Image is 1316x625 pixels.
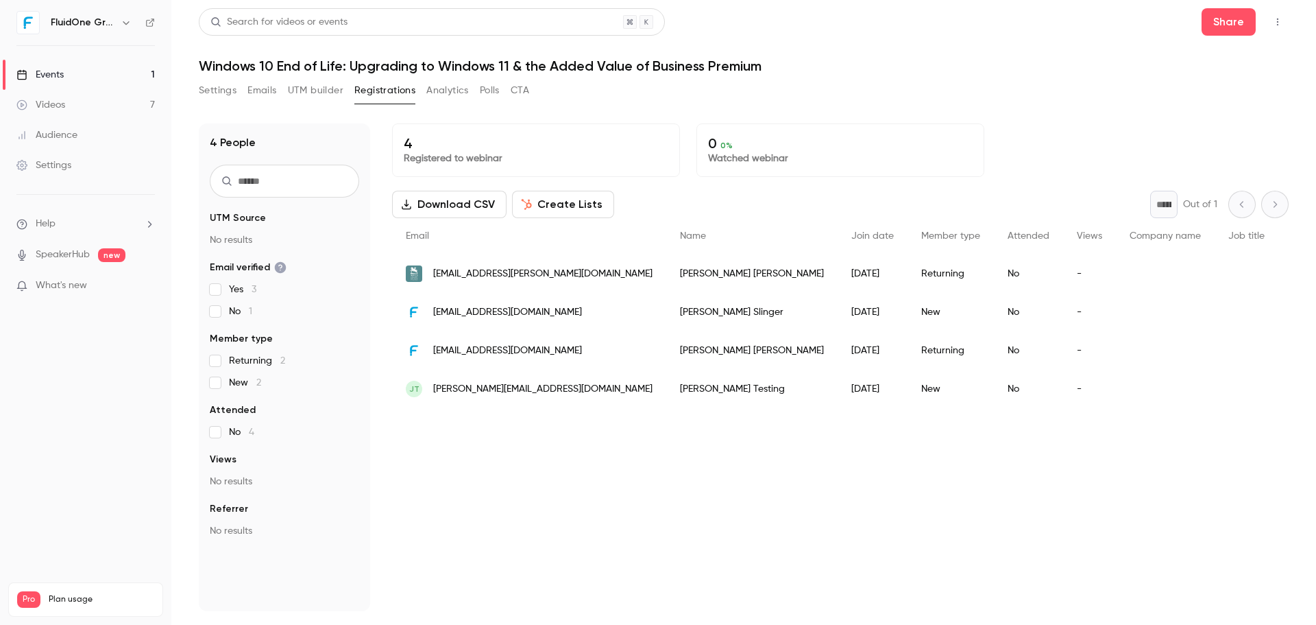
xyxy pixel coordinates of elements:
[210,332,273,346] span: Member type
[49,594,154,605] span: Plan usage
[1063,293,1116,331] div: -
[994,370,1063,408] div: No
[838,370,907,408] div: [DATE]
[249,427,254,437] span: 4
[229,305,252,318] span: No
[994,293,1063,331] div: No
[16,68,64,82] div: Events
[1228,231,1265,241] span: Job title
[433,305,582,320] span: [EMAIL_ADDRESS][DOMAIN_NAME]
[406,266,422,282] img: wattsgallery.org.uk
[210,211,359,538] section: facet-groups
[392,191,507,218] button: Download CSV
[247,80,276,102] button: Emails
[838,331,907,370] div: [DATE]
[138,280,155,292] iframe: Noticeable Trigger
[252,285,256,294] span: 3
[51,16,115,30] h6: FluidOne Group
[210,233,359,247] p: No results
[210,403,256,417] span: Attended
[433,382,653,397] span: [PERSON_NAME][EMAIL_ADDRESS][DOMAIN_NAME]
[480,80,500,102] button: Polls
[511,80,529,102] button: CTA
[16,98,65,112] div: Videos
[409,383,419,395] span: JT
[210,524,359,538] p: No results
[666,331,838,370] div: [PERSON_NAME] [PERSON_NAME]
[433,267,653,281] span: [EMAIL_ADDRESS][PERSON_NAME][DOMAIN_NAME]
[404,152,668,165] p: Registered to webinar
[1077,231,1102,241] span: Views
[406,342,422,359] img: fluidone.com
[1130,231,1201,241] span: Company name
[210,502,248,516] span: Referrer
[994,331,1063,370] div: No
[16,217,155,231] li: help-dropdown-opener
[36,279,87,293] span: What's new
[907,370,994,408] div: New
[229,425,254,439] span: No
[907,293,994,331] div: New
[249,307,252,316] span: 1
[994,255,1063,293] div: No
[256,378,261,388] span: 2
[921,231,980,241] span: Member type
[404,135,668,152] p: 4
[1063,255,1116,293] div: -
[36,217,56,231] span: Help
[280,356,285,366] span: 2
[1063,331,1116,370] div: -
[1008,231,1049,241] span: Attended
[16,128,77,142] div: Audience
[210,15,348,30] div: Search for videos or events
[512,191,614,218] button: Create Lists
[720,141,733,150] span: 0 %
[426,80,469,102] button: Analytics
[199,58,1289,74] h1: Windows 10 End of Life: Upgrading to Windows 11 & the Added Value of Business Premium
[354,80,415,102] button: Registrations
[406,304,422,320] img: fluidone.com
[406,231,429,241] span: Email
[838,293,907,331] div: [DATE]
[229,354,285,368] span: Returning
[210,453,236,467] span: Views
[98,248,125,262] span: new
[229,376,261,390] span: New
[210,211,266,225] span: UTM Source
[907,255,994,293] div: Returning
[1063,370,1116,408] div: -
[666,293,838,331] div: [PERSON_NAME] Slinger
[229,283,256,296] span: Yes
[210,261,287,274] span: Email verified
[907,331,994,370] div: Returning
[838,255,907,293] div: [DATE]
[17,591,40,608] span: Pro
[851,231,894,241] span: Join date
[36,248,90,262] a: SpeakerHub
[16,158,71,172] div: Settings
[708,135,973,152] p: 0
[680,231,706,241] span: Name
[210,475,359,488] p: No results
[199,80,236,102] button: Settings
[1183,198,1217,211] p: Out of 1
[433,344,582,358] span: [EMAIL_ADDRESS][DOMAIN_NAME]
[1202,8,1256,36] button: Share
[666,255,838,293] div: [PERSON_NAME] [PERSON_NAME]
[210,134,256,151] h1: 4 People
[17,12,39,34] img: FluidOne Group
[708,152,973,165] p: Watched webinar
[288,80,343,102] button: UTM builder
[666,370,838,408] div: [PERSON_NAME] Testing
